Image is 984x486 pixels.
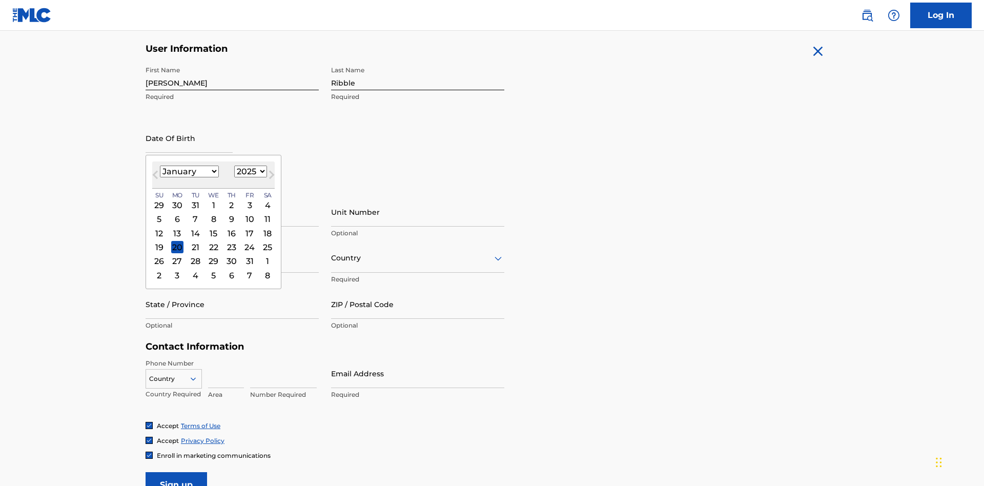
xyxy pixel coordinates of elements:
div: Choose Date [146,155,281,289]
div: Choose Saturday, February 8th, 2025 [261,269,274,281]
div: Choose Friday, January 31st, 2025 [243,255,256,268]
p: Optional [146,321,319,330]
div: Choose Tuesday, January 28th, 2025 [189,255,201,268]
a: Privacy Policy [181,437,224,444]
div: Choose Monday, January 20th, 2025 [171,241,183,253]
span: Sa [264,191,272,200]
img: search [861,9,873,22]
div: Choose Sunday, December 29th, 2024 [153,199,166,211]
div: Choose Wednesday, January 22nd, 2025 [208,241,220,253]
div: Choose Wednesday, January 8th, 2025 [208,213,220,226]
div: Month January, 2025 [152,198,275,282]
div: Choose Tuesday, January 14th, 2025 [189,227,201,239]
div: Choose Sunday, January 26th, 2025 [153,255,166,268]
div: Choose Friday, January 24th, 2025 [243,241,256,253]
div: Choose Thursday, January 30th, 2025 [225,255,238,268]
img: checkbox [146,437,152,443]
img: close [810,43,826,59]
div: Choose Sunday, January 5th, 2025 [153,213,166,226]
h5: Contact Information [146,341,504,353]
p: Required [331,92,504,102]
div: Choose Tuesday, January 7th, 2025 [189,213,201,226]
div: Choose Friday, January 3rd, 2025 [243,199,256,211]
p: Required [146,92,319,102]
div: Choose Monday, February 3rd, 2025 [171,269,183,281]
div: Choose Thursday, February 6th, 2025 [225,269,238,281]
h5: User Information [146,43,504,55]
div: Choose Saturday, February 1st, 2025 [261,255,274,268]
img: checkbox [146,452,152,458]
span: Fr [245,191,254,200]
div: Help [884,5,904,26]
div: Choose Thursday, January 16th, 2025 [225,227,238,239]
span: Accept [157,422,179,430]
div: Choose Thursday, January 2nd, 2025 [225,199,238,211]
div: Choose Wednesday, January 15th, 2025 [208,227,220,239]
p: Number Required [250,390,317,399]
span: Tu [192,191,199,200]
div: Drag [936,447,942,478]
span: We [208,191,219,200]
img: help [888,9,900,22]
div: Choose Saturday, January 11th, 2025 [261,213,274,226]
div: Choose Thursday, January 23rd, 2025 [225,241,238,253]
div: Choose Saturday, January 4th, 2025 [261,199,274,211]
p: Country Required [146,390,202,399]
div: Choose Sunday, January 12th, 2025 [153,227,166,239]
div: Choose Friday, January 17th, 2025 [243,227,256,239]
h5: Personal Address [146,186,838,198]
button: Previous Month [147,169,163,185]
div: Choose Saturday, January 25th, 2025 [261,241,274,253]
div: Choose Tuesday, February 4th, 2025 [189,269,201,281]
span: Enroll in marketing communications [157,452,271,459]
p: Optional [331,321,504,330]
div: Choose Friday, February 7th, 2025 [243,269,256,281]
img: checkbox [146,422,152,429]
div: Choose Saturday, January 18th, 2025 [261,227,274,239]
div: Choose Sunday, January 19th, 2025 [153,241,166,253]
img: MLC Logo [12,8,52,23]
p: Required [331,275,504,284]
div: Choose Wednesday, January 1st, 2025 [208,199,220,211]
span: Accept [157,437,179,444]
a: Terms of Use [181,422,220,430]
button: Next Month [263,169,280,185]
p: Required [331,390,504,399]
div: Choose Wednesday, February 5th, 2025 [208,269,220,281]
span: Su [155,191,163,200]
a: Log In [910,3,972,28]
a: Public Search [857,5,877,26]
div: Choose Tuesday, January 21st, 2025 [189,241,201,253]
p: Optional [331,229,504,238]
div: Choose Sunday, February 2nd, 2025 [153,269,166,281]
div: Choose Monday, January 13th, 2025 [171,227,183,239]
iframe: Chat Widget [933,437,984,486]
p: Area [208,390,244,399]
div: Choose Monday, January 6th, 2025 [171,213,183,226]
div: Choose Monday, December 30th, 2024 [171,199,183,211]
div: Choose Wednesday, January 29th, 2025 [208,255,220,268]
span: Th [228,191,236,200]
div: Choose Tuesday, December 31st, 2024 [189,199,201,211]
div: Choose Friday, January 10th, 2025 [243,213,256,226]
div: Choose Thursday, January 9th, 2025 [225,213,238,226]
div: Choose Monday, January 27th, 2025 [171,255,183,268]
span: Mo [172,191,182,200]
